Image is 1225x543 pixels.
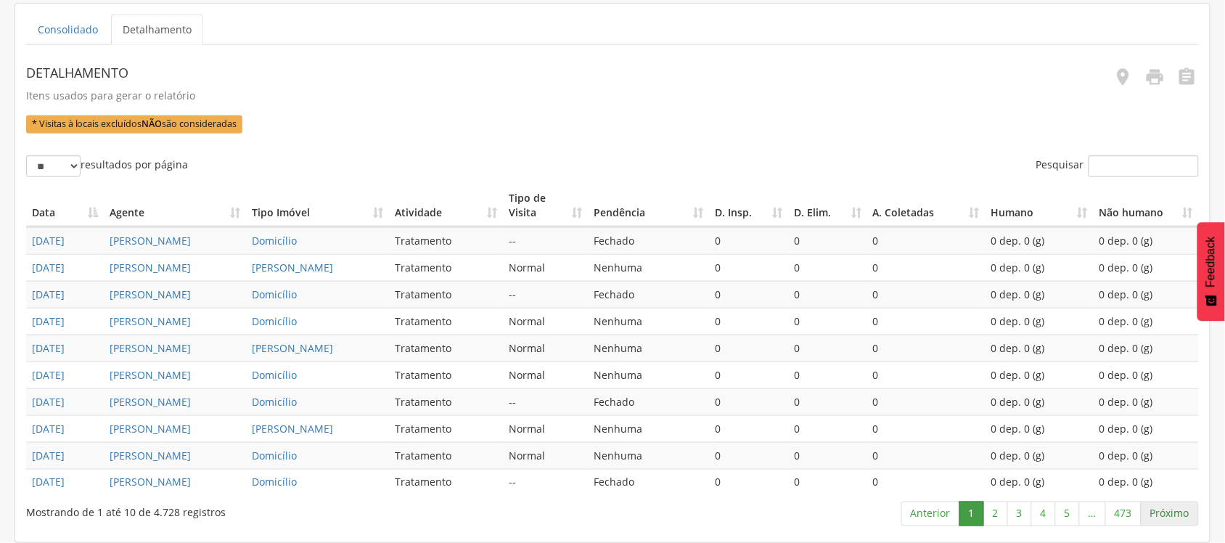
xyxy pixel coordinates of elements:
a: [PERSON_NAME] [110,341,191,355]
a: [DATE] [32,314,65,328]
td: Fechado [588,469,709,496]
a: 2 [983,502,1008,526]
a: [PERSON_NAME] [253,422,334,436]
th: Tipo de Visita: Ordenar colunas de forma ascendente [504,185,589,227]
td: 0 dep. 0 (g) [986,442,1094,469]
td: 0 [867,415,986,442]
td: 0 [709,281,788,308]
p: Itens usados para gerar o relatório [26,86,903,106]
a: [PERSON_NAME] [110,368,191,382]
td: Tratamento [389,388,504,415]
td: 0 dep. 0 (g) [1093,442,1199,469]
input: Pesquisar [1089,155,1199,177]
td: 0 [709,469,788,496]
a: … [1079,502,1106,526]
a: [DATE] [32,261,65,274]
td: 0 [709,388,788,415]
td: Tratamento [389,362,504,388]
td: 0 [709,335,788,362]
a: [DATE] [32,395,65,409]
a: [PERSON_NAME] [110,314,191,328]
a: [DATE] [32,234,65,248]
a: [DATE] [32,368,65,382]
td: Nenhuma [588,362,709,388]
td: Tratamento [389,335,504,362]
td: Tratamento [389,415,504,442]
a: [PERSON_NAME] [110,475,191,489]
a: Domicílio [253,395,298,409]
td: 0 dep. 0 (g) [1093,388,1199,415]
th: D. Elim.: Ordenar colunas de forma ascendente [788,185,867,227]
td: Nenhuma [588,415,709,442]
span: * Visitas à locais excluídos são consideradas [26,115,242,134]
div: Mostrando de 1 até 10 de 4.728 registros [26,500,502,520]
a: Anterior [901,502,960,526]
td: Fechado [588,281,709,308]
header: Detalhamento [26,60,903,86]
td: 0 dep. 0 (g) [1093,469,1199,496]
a: [DATE] [32,449,65,462]
td: 0 dep. 0 (g) [986,308,1094,335]
td: 0 [788,469,867,496]
td: 0 [867,362,986,388]
td: 0 [867,254,986,281]
a: [DATE] [32,287,65,301]
td: 0 dep. 0 (g) [1093,362,1199,388]
a: [PERSON_NAME] [110,422,191,436]
td: 0 dep. 0 (g) [986,469,1094,496]
td: Tratamento [389,469,504,496]
a: 1 [959,502,984,526]
a: Detalhamento [111,15,203,45]
td: 0 [788,415,867,442]
td: 0 dep. 0 (g) [1093,227,1199,254]
td: 0 [867,442,986,469]
td: Nenhuma [588,254,709,281]
td: Tratamento [389,442,504,469]
th: Não humano: Ordenar colunas de forma ascendente [1093,185,1199,227]
td: 0 [867,335,986,362]
span: Feedback [1205,237,1218,287]
td: Nenhuma [588,335,709,362]
td: Tratamento [389,281,504,308]
td: Normal [504,442,589,469]
i:  [1145,67,1165,87]
td: -- [504,469,589,496]
td: Tratamento [389,308,504,335]
td: 0 dep. 0 (g) [986,227,1094,254]
td: 0 dep. 0 (g) [986,415,1094,442]
td: 0 [709,442,788,469]
td: Fechado [588,388,709,415]
td: Fechado [588,227,709,254]
td: Normal [504,335,589,362]
td: Normal [504,362,589,388]
th: D. Insp.: Ordenar colunas de forma ascendente [709,185,788,227]
a: 3 [1007,502,1032,526]
td: 0 [709,362,788,388]
td: 0 [867,308,986,335]
a: 473 [1105,502,1142,526]
td: Nenhuma [588,442,709,469]
a:  [1168,67,1197,91]
th: Data: Ordenar colunas de forma descendente [26,185,104,227]
a: Domicílio [253,368,298,382]
a: Domicílio [253,475,298,489]
td: 0 dep. 0 (g) [1093,308,1199,335]
th: Tipo Imóvel: Ordenar colunas de forma ascendente [247,185,389,227]
a: [PERSON_NAME] [253,261,334,274]
th: Agente: Ordenar colunas de forma ascendente [104,185,246,227]
td: 0 dep. 0 (g) [1093,281,1199,308]
td: 0 [788,281,867,308]
td: 0 [788,335,867,362]
td: Nenhuma [588,308,709,335]
td: -- [504,388,589,415]
td: 0 [867,227,986,254]
a: [DATE] [32,341,65,355]
i:  [1177,67,1197,87]
label: Pesquisar [1036,155,1200,177]
td: Normal [504,415,589,442]
td: 0 dep. 0 (g) [986,254,1094,281]
th: Humano: Ordenar colunas de forma ascendente [986,185,1094,227]
td: 0 [709,254,788,281]
a: [PERSON_NAME] [110,287,191,301]
td: 0 [709,415,788,442]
